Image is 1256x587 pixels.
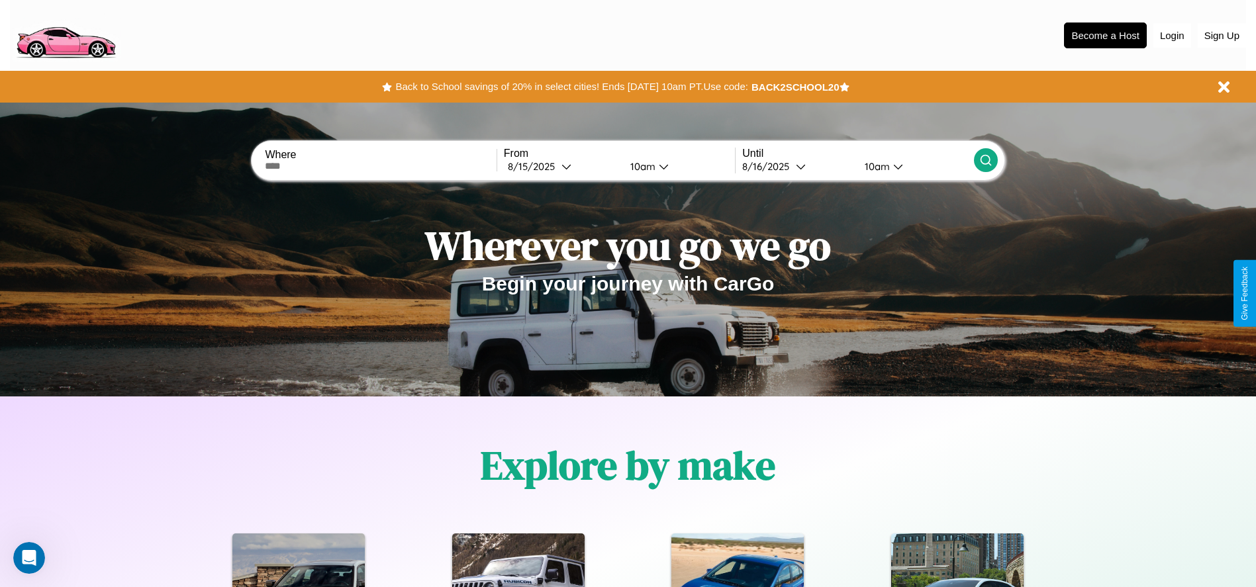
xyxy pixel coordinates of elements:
[620,159,736,173] button: 10am
[508,160,561,173] div: 8 / 15 / 2025
[858,160,893,173] div: 10am
[1064,23,1147,48] button: Become a Host
[1198,23,1246,48] button: Sign Up
[854,159,974,173] button: 10am
[624,160,659,173] div: 10am
[504,148,735,159] label: From
[265,149,496,161] label: Where
[742,160,796,173] div: 8 / 16 / 2025
[751,81,840,93] b: BACK2SCHOOL20
[1240,267,1249,320] div: Give Feedback
[10,7,121,62] img: logo
[481,438,775,492] h1: Explore by make
[392,77,751,96] button: Back to School savings of 20% in select cities! Ends [DATE] 10am PT.Use code:
[742,148,973,159] label: Until
[1153,23,1191,48] button: Login
[504,159,620,173] button: 8/15/2025
[13,542,45,574] iframe: Intercom live chat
